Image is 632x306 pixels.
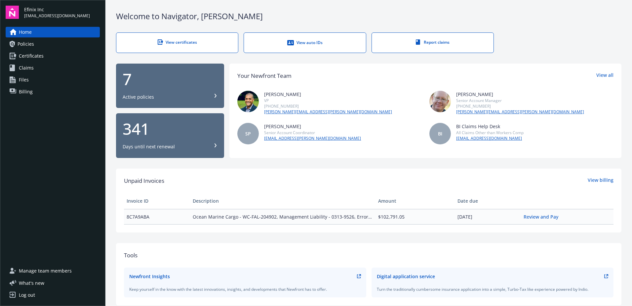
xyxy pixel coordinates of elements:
a: View all [596,72,613,80]
div: BI Claims Help Desk [456,123,524,130]
span: What ' s new [19,280,44,286]
th: Description [190,193,375,209]
a: [EMAIL_ADDRESS][DOMAIN_NAME] [456,135,524,141]
td: $102,791.05 [375,209,455,224]
div: 7 [123,71,217,87]
div: [PERSON_NAME] [264,123,361,130]
div: Tools [124,251,613,260]
div: Senior Account Coordinator [264,130,361,135]
th: Invoice ID [124,193,190,209]
a: Claims [6,63,100,73]
a: Home [6,27,100,37]
span: Billing [19,86,33,97]
div: Newfront Insights [129,273,170,280]
div: View auto IDs [257,39,352,46]
a: View certificates [116,32,238,53]
a: View billing [588,177,613,185]
span: Claims [19,63,34,73]
span: Files [19,75,29,85]
button: What's new [6,280,55,286]
div: [PHONE_NUMBER] [456,103,584,109]
a: [EMAIL_ADDRESS][PERSON_NAME][DOMAIN_NAME] [264,135,361,141]
th: Date due [455,193,521,209]
th: Amount [375,193,455,209]
img: photo [237,91,259,112]
a: Manage team members [6,266,100,276]
span: [EMAIL_ADDRESS][DOMAIN_NAME] [24,13,90,19]
div: Senior Account Manager [456,98,584,103]
a: Certificates [6,51,100,61]
span: Home [19,27,32,37]
td: 8C7A9ABA [124,209,190,224]
a: Policies [6,39,100,49]
span: Efinix Inc [24,6,90,13]
img: photo [429,91,451,112]
div: Keep yourself in the know with the latest innovations, insights, and developments that Newfront h... [129,286,361,292]
div: View certificates [130,39,225,45]
span: Ocean Marine Cargo - WC-FAL-204902, Management Liability - 0313-9526, Errors and Omissions Cyber ... [193,213,373,220]
a: Billing [6,86,100,97]
span: Certificates [19,51,44,61]
a: Files [6,75,100,85]
div: Report claims [385,39,480,45]
div: VP [264,98,392,103]
div: Active policies [123,94,154,100]
div: [PERSON_NAME] [264,91,392,98]
div: All Claims Other than Workers Comp [456,130,524,135]
a: Review and Pay [524,214,564,220]
div: Digital application service [377,273,435,280]
span: BI [438,130,442,137]
div: Log out [19,290,35,300]
a: [PERSON_NAME][EMAIL_ADDRESS][PERSON_NAME][DOMAIN_NAME] [456,109,584,115]
div: 341 [123,121,217,137]
td: [DATE] [455,209,521,224]
div: Your Newfront Team [237,72,292,80]
button: 341Days until next renewal [116,113,224,158]
div: [PHONE_NUMBER] [264,103,392,109]
span: Manage team members [19,266,72,276]
span: Policies [18,39,34,49]
div: Turn the traditionally cumbersome insurance application into a simple, Turbo-Tax like experience ... [377,286,609,292]
img: navigator-logo.svg [6,6,19,19]
button: 7Active policies [116,64,224,108]
button: Efinix Inc[EMAIL_ADDRESS][DOMAIN_NAME] [24,6,100,19]
div: Days until next renewal [123,143,175,150]
a: [PERSON_NAME][EMAIL_ADDRESS][PERSON_NAME][DOMAIN_NAME] [264,109,392,115]
span: Unpaid Invoices [124,177,164,185]
div: Welcome to Navigator , [PERSON_NAME] [116,11,621,22]
div: [PERSON_NAME] [456,91,584,98]
span: SP [245,130,251,137]
a: Report claims [372,32,494,53]
a: View auto IDs [244,32,366,53]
